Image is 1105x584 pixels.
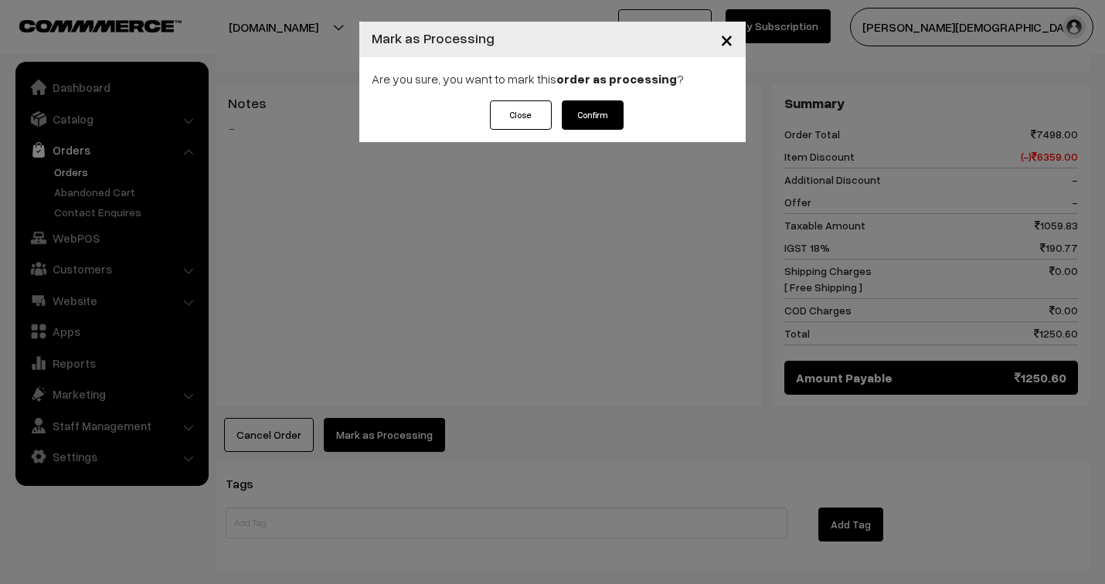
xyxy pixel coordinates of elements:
[708,15,746,63] button: Close
[556,71,677,87] strong: order as processing
[720,25,733,53] span: ×
[490,100,552,130] button: Close
[359,57,746,100] div: Are you sure, you want to mark this ?
[562,100,624,130] button: Confirm
[372,28,495,49] h4: Mark as Processing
